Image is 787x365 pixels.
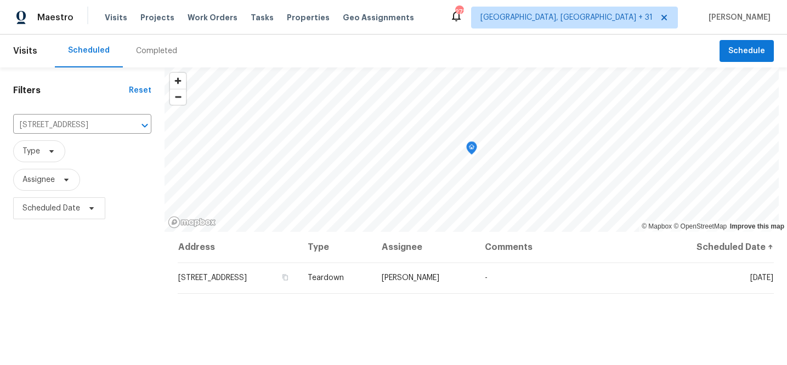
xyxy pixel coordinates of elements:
th: Scheduled Date ↑ [655,232,774,263]
span: Work Orders [188,12,237,23]
th: Type [299,232,373,263]
span: Teardown [308,274,344,282]
span: Schedule [728,44,765,58]
input: Search for an address... [13,117,121,134]
th: Address [178,232,299,263]
canvas: Map [165,67,779,232]
button: Zoom in [170,73,186,89]
a: Improve this map [730,223,784,230]
button: Open [137,118,152,133]
span: Assignee [22,174,55,185]
span: [PERSON_NAME] [704,12,771,23]
div: Scheduled [68,45,110,56]
div: 271 [455,7,463,18]
button: Copy Address [280,272,290,282]
span: Visits [105,12,127,23]
div: Reset [129,85,151,96]
th: Assignee [373,232,477,263]
th: Comments [476,232,655,263]
a: Mapbox [642,223,672,230]
span: [DATE] [750,274,773,282]
span: Type [22,146,40,157]
span: Tasks [251,14,274,21]
button: Schedule [720,40,774,62]
a: OpenStreetMap [673,223,727,230]
span: Visits [13,39,37,63]
a: Mapbox homepage [168,216,216,229]
span: [GEOGRAPHIC_DATA], [GEOGRAPHIC_DATA] + 31 [480,12,653,23]
span: Maestro [37,12,73,23]
span: Properties [287,12,330,23]
span: Projects [140,12,174,23]
span: - [485,274,488,282]
span: [STREET_ADDRESS] [178,274,247,282]
h1: Filters [13,85,129,96]
button: Zoom out [170,89,186,105]
span: Scheduled Date [22,203,80,214]
span: Geo Assignments [343,12,414,23]
div: Map marker [466,141,477,158]
span: [PERSON_NAME] [382,274,439,282]
div: Completed [136,45,177,56]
